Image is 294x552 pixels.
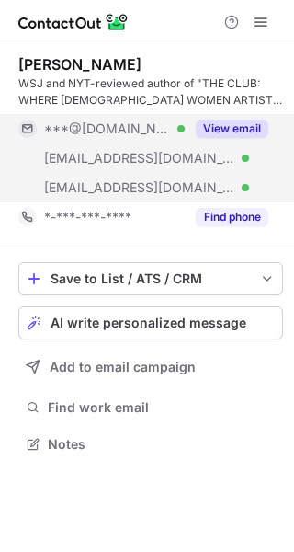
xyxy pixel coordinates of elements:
div: WSJ and NYT-reviewed author of "THE CLUB: WHERE [DEMOGRAPHIC_DATA] WOMEN ARTISTS FOUND REFUGE IN ... [18,75,283,109]
button: Add to email campaign [18,351,283,384]
div: Save to List / ATS / CRM [51,271,251,286]
span: Notes [48,436,276,453]
button: Reveal Button [196,120,268,138]
span: ***@[DOMAIN_NAME] [44,121,171,137]
div: [PERSON_NAME] [18,55,141,74]
span: AI write personalized message [51,316,246,330]
button: Notes [18,431,283,457]
button: save-profile-one-click [18,262,283,295]
span: [EMAIL_ADDRESS][DOMAIN_NAME] [44,179,235,196]
button: Find work email [18,395,283,420]
img: ContactOut v5.3.10 [18,11,129,33]
span: Add to email campaign [50,360,196,374]
span: Find work email [48,399,276,416]
button: Reveal Button [196,208,268,226]
span: [EMAIL_ADDRESS][DOMAIN_NAME] [44,150,235,167]
button: AI write personalized message [18,306,283,339]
